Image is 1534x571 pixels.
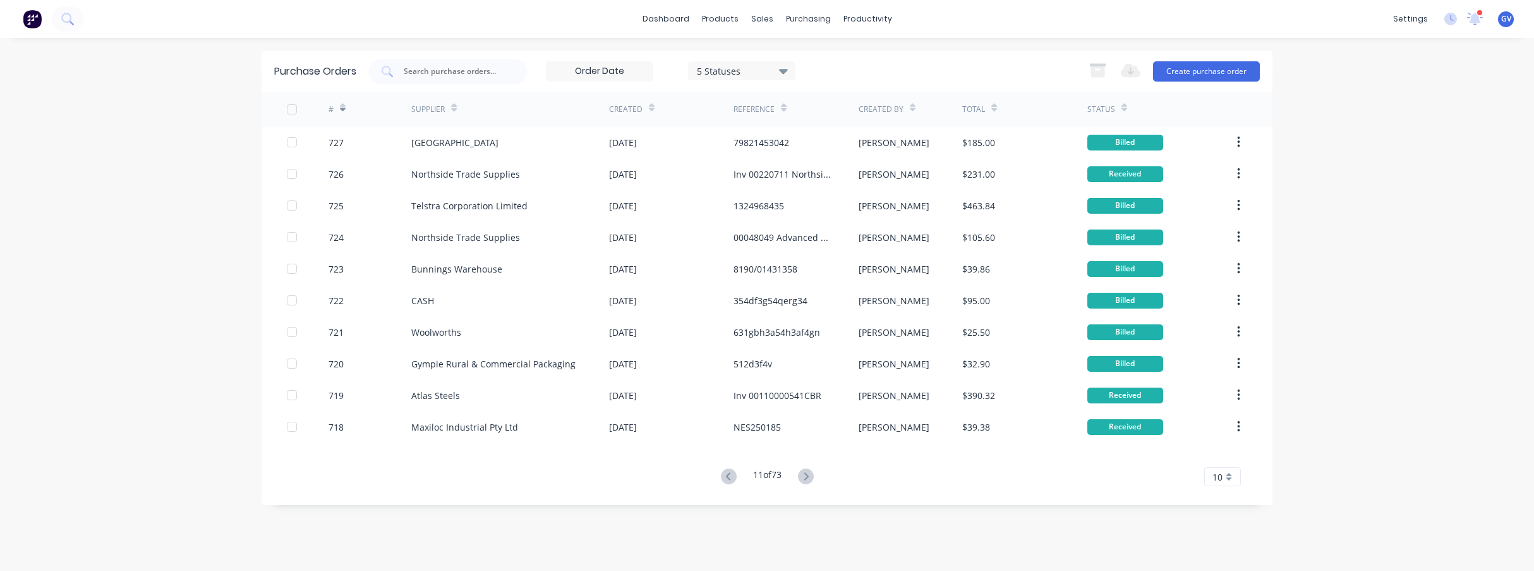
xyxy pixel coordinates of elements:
div: # [329,104,334,115]
div: Received [1087,388,1163,403]
div: 720 [329,357,344,371]
div: 718 [329,421,344,434]
div: NES250185 [734,421,781,434]
div: [PERSON_NAME] [859,199,929,212]
div: Created By [859,104,903,115]
div: 5 Statuses [697,64,787,77]
div: [DATE] [609,199,637,212]
div: sales [745,9,780,28]
div: [GEOGRAPHIC_DATA] [411,136,498,149]
div: Gympie Rural & Commercial Packaging [411,357,576,371]
div: Total [962,104,985,115]
div: [PERSON_NAME] [859,294,929,307]
div: Billed [1087,261,1163,277]
div: Inv 00110000541CBR [734,389,821,402]
div: [DATE] [609,294,637,307]
div: Billed [1087,230,1163,245]
div: [PERSON_NAME] [859,389,929,402]
div: [DATE] [609,421,637,434]
div: Northside Trade Supplies [411,168,520,181]
div: $39.38 [962,421,990,434]
div: [DATE] [609,136,637,149]
div: $95.00 [962,294,990,307]
div: $390.32 [962,389,995,402]
div: $463.84 [962,199,995,212]
div: [DATE] [609,262,637,276]
div: products [696,9,745,28]
div: [DATE] [609,389,637,402]
div: Bunnings Warehouse [411,262,502,276]
span: GV [1501,13,1511,25]
div: Billed [1087,293,1163,309]
div: 79821453042 [734,136,789,149]
div: 00048049 Advanced Tooling Supplies [734,231,833,244]
div: $25.50 [962,326,990,339]
div: Reference [734,104,775,115]
div: Telstra Corporation Limited [411,199,528,212]
div: 723 [329,262,344,276]
a: dashboard [636,9,696,28]
div: $185.00 [962,136,995,149]
div: Northside Trade Supplies [411,231,520,244]
div: $231.00 [962,168,995,181]
div: 719 [329,389,344,402]
div: 354df3g54qerg34 [734,294,807,307]
div: [DATE] [609,168,637,181]
div: CASH [411,294,434,307]
div: Billed [1087,324,1163,340]
div: [DATE] [609,326,637,339]
div: 727 [329,136,344,149]
div: Created [609,104,643,115]
div: [PERSON_NAME] [859,357,929,371]
div: 631gbh3a54h3af4gn [734,326,820,339]
div: $32.90 [962,357,990,371]
div: 1324968435 [734,199,784,212]
div: Maxiloc Industrial Pty Ltd [411,421,518,434]
div: Received [1087,166,1163,182]
div: 722 [329,294,344,307]
div: [PERSON_NAME] [859,231,929,244]
div: Received [1087,419,1163,435]
div: productivity [837,9,898,28]
div: purchasing [780,9,837,28]
div: [PERSON_NAME] [859,168,929,181]
div: 8190/01431358 [734,262,797,276]
div: [DATE] [609,231,637,244]
div: Atlas Steels [411,389,460,402]
div: Status [1087,104,1115,115]
div: 724 [329,231,344,244]
div: [PERSON_NAME] [859,136,929,149]
span: 10 [1212,470,1223,484]
div: [PERSON_NAME] [859,326,929,339]
div: 11 of 73 [753,468,782,486]
div: Inv 00220711 Northside Trade Supplies [734,168,833,181]
button: Create purchase order [1153,61,1260,82]
div: [PERSON_NAME] [859,262,929,276]
div: 721 [329,326,344,339]
div: Woolworths [411,326,461,339]
div: $39.86 [962,262,990,276]
div: [PERSON_NAME] [859,421,929,434]
div: [DATE] [609,357,637,371]
div: Billed [1087,356,1163,372]
div: $105.60 [962,231,995,244]
div: 512d3f4v [734,357,772,371]
div: settings [1387,9,1434,28]
div: 726 [329,168,344,181]
img: Factory [23,9,42,28]
div: Billed [1087,135,1163,150]
div: Billed [1087,198,1163,214]
div: 725 [329,199,344,212]
div: Supplier [411,104,445,115]
div: Purchase Orders [274,64,356,79]
input: Search purchase orders... [402,65,507,78]
input: Order Date [547,62,653,81]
